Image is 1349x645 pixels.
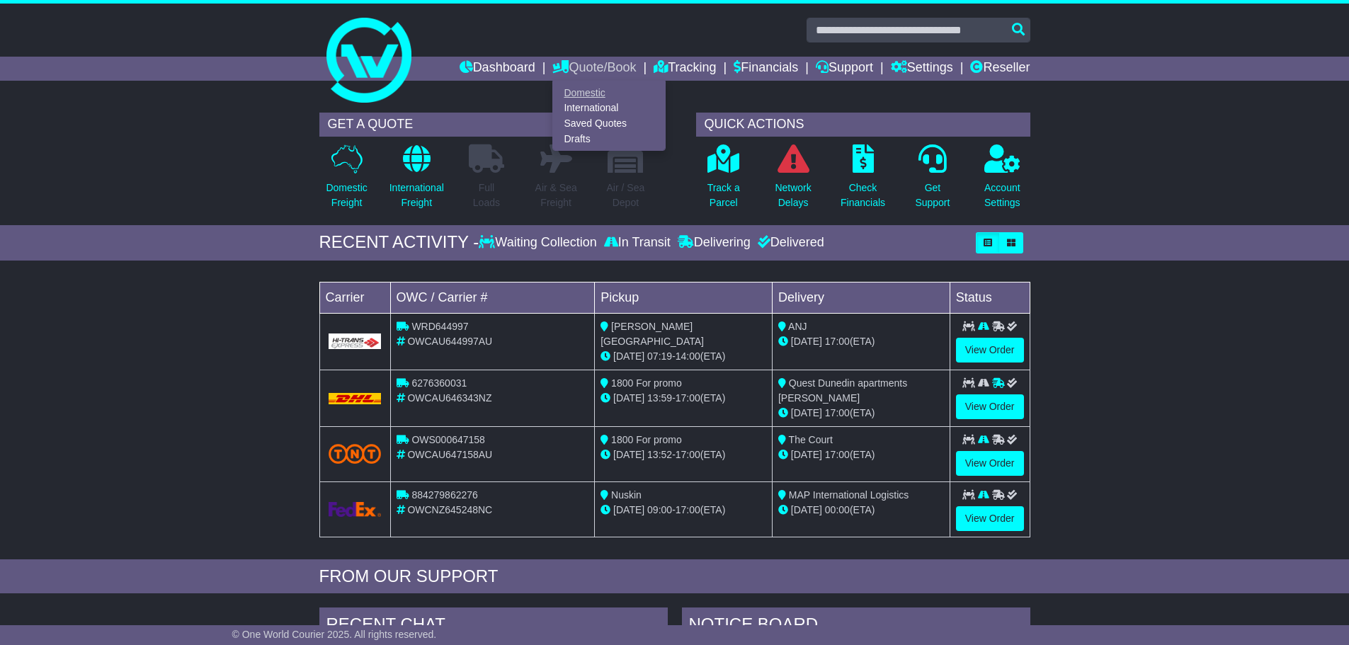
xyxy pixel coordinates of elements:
[553,131,665,147] a: Drafts
[613,504,644,515] span: [DATE]
[389,144,445,218] a: InternationalFreight
[595,282,773,313] td: Pickup
[956,338,1024,363] a: View Order
[460,57,535,81] a: Dashboard
[390,282,595,313] td: OWC / Carrier #
[816,57,873,81] a: Support
[772,282,950,313] td: Delivery
[600,503,766,518] div: - (ETA)
[915,181,950,210] p: Get Support
[607,181,645,210] p: Air / Sea Depot
[553,116,665,132] a: Saved Quotes
[676,504,700,515] span: 17:00
[411,377,467,389] span: 6276360031
[775,181,811,210] p: Network Delays
[407,336,492,347] span: OWCAU644997AU
[600,447,766,462] div: - (ETA)
[407,504,492,515] span: OWCNZ645248NC
[789,434,833,445] span: The Court
[600,391,766,406] div: - (ETA)
[754,235,824,251] div: Delivered
[791,449,822,460] span: [DATE]
[535,181,577,210] p: Air & Sea Freight
[552,57,636,81] a: Quote/Book
[707,181,740,210] p: Track a Parcel
[778,406,944,421] div: (ETA)
[647,449,672,460] span: 13:52
[788,321,807,332] span: ANJ
[553,85,665,101] a: Domestic
[674,235,754,251] div: Delivering
[319,232,479,253] div: RECENT ACTIVITY -
[791,336,822,347] span: [DATE]
[407,392,491,404] span: OWCAU646343NZ
[611,377,682,389] span: 1800 For promo
[600,235,674,251] div: In Transit
[329,333,382,349] img: GetCarrierServiceLogo
[319,113,654,137] div: GET A QUOTE
[956,506,1024,531] a: View Order
[329,502,382,517] img: GetCarrierServiceLogo
[778,503,944,518] div: (ETA)
[329,393,382,404] img: DHL.png
[654,57,716,81] a: Tracking
[984,144,1021,218] a: AccountSettings
[611,489,642,501] span: Nuskin
[778,377,907,404] span: Quest Dunedin apartments [PERSON_NAME]
[891,57,953,81] a: Settings
[319,566,1030,587] div: FROM OUR SUPPORT
[389,181,444,210] p: International Freight
[325,144,368,218] a: DomesticFreight
[676,350,700,362] span: 14:00
[707,144,741,218] a: Track aParcel
[789,489,909,501] span: MAP International Logistics
[970,57,1030,81] a: Reseller
[778,447,944,462] div: (ETA)
[791,504,822,515] span: [DATE]
[411,434,485,445] span: OWS000647158
[984,181,1020,210] p: Account Settings
[326,181,367,210] p: Domestic Freight
[950,282,1030,313] td: Status
[479,235,600,251] div: Waiting Collection
[553,101,665,116] a: International
[407,449,492,460] span: OWCAU647158AU
[411,321,468,332] span: WRD644997
[791,407,822,418] span: [DATE]
[676,392,700,404] span: 17:00
[778,334,944,349] div: (ETA)
[647,392,672,404] span: 13:59
[613,392,644,404] span: [DATE]
[825,336,850,347] span: 17:00
[647,504,672,515] span: 09:00
[600,321,704,347] span: [PERSON_NAME] [GEOGRAPHIC_DATA]
[600,349,766,364] div: - (ETA)
[774,144,812,218] a: NetworkDelays
[329,444,382,463] img: TNT_Domestic.png
[825,504,850,515] span: 00:00
[841,181,885,210] p: Check Financials
[552,81,666,151] div: Quote/Book
[734,57,798,81] a: Financials
[613,449,644,460] span: [DATE]
[914,144,950,218] a: GetSupport
[696,113,1030,137] div: QUICK ACTIONS
[411,489,477,501] span: 884279862276
[232,629,437,640] span: © One World Courier 2025. All rights reserved.
[469,181,504,210] p: Full Loads
[319,282,390,313] td: Carrier
[956,394,1024,419] a: View Order
[825,449,850,460] span: 17:00
[676,449,700,460] span: 17:00
[825,407,850,418] span: 17:00
[956,451,1024,476] a: View Order
[613,350,644,362] span: [DATE]
[647,350,672,362] span: 07:19
[840,144,886,218] a: CheckFinancials
[611,434,682,445] span: 1800 For promo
